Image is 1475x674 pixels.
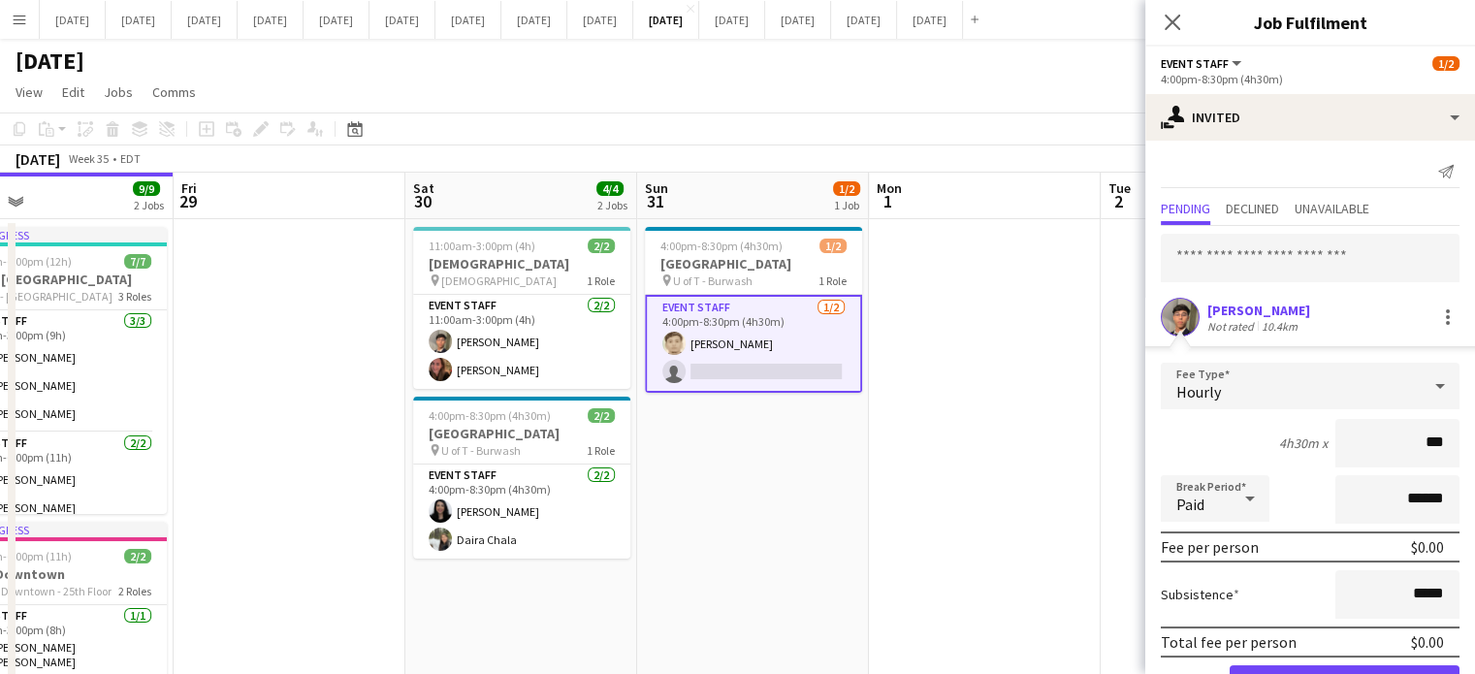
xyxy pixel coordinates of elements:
div: $0.00 [1411,537,1444,557]
h3: [DEMOGRAPHIC_DATA] [413,255,630,273]
button: [DATE] [633,1,699,39]
div: 4h30m x [1279,434,1328,452]
span: 2/2 [588,408,615,423]
span: 1/2 [819,239,847,253]
span: 30 [410,190,434,212]
div: 2 Jobs [597,198,627,212]
span: Edit [62,83,84,101]
h1: [DATE] [16,47,84,76]
app-job-card: 11:00am-3:00pm (4h)2/2[DEMOGRAPHIC_DATA] [DEMOGRAPHIC_DATA]1 RoleEvent Staff2/211:00am-3:00pm (4h... [413,227,630,389]
span: 9/9 [133,181,160,196]
span: U of T - Burwash [441,443,521,458]
button: [DATE] [699,1,765,39]
div: Total fee per person [1161,632,1297,652]
span: 7/7 [124,254,151,269]
span: Fri [181,179,197,197]
span: 3 Roles [118,289,151,304]
h3: Job Fulfilment [1145,10,1475,35]
div: 10.4km [1258,319,1301,334]
a: Comms [144,80,204,105]
app-card-role: Event Staff1/24:00pm-8:30pm (4h30m)[PERSON_NAME] [645,295,862,393]
app-job-card: 4:00pm-8:30pm (4h30m)1/2[GEOGRAPHIC_DATA] U of T - Burwash1 RoleEvent Staff1/24:00pm-8:30pm (4h30... [645,227,862,393]
span: 4/4 [596,181,624,196]
div: 4:00pm-8:30pm (4h30m) [1161,72,1459,86]
span: Week 35 [64,151,112,166]
button: [DATE] [238,1,304,39]
span: Jobs [104,83,133,101]
button: [DATE] [106,1,172,39]
span: 31 [642,190,668,212]
div: [DATE] [16,149,60,169]
span: Comms [152,83,196,101]
button: [DATE] [435,1,501,39]
span: Hourly [1176,382,1221,401]
button: Event Staff [1161,56,1244,71]
span: 2/2 [124,549,151,563]
app-card-role: Event Staff2/211:00am-3:00pm (4h)[PERSON_NAME][PERSON_NAME] [413,295,630,389]
button: [DATE] [501,1,567,39]
span: 1/2 [1432,56,1459,71]
app-card-role: Event Staff2/24:00pm-8:30pm (4h30m)[PERSON_NAME]Daira Chala [413,465,630,559]
div: EDT [120,151,141,166]
span: 1/2 [833,181,860,196]
span: Paid [1176,495,1204,514]
button: [DATE] [567,1,633,39]
button: [DATE] [40,1,106,39]
span: Unavailable [1295,202,1369,215]
span: 2 [1106,190,1131,212]
div: Invited [1145,94,1475,141]
button: [DATE] [897,1,963,39]
span: Sat [413,179,434,197]
button: [DATE] [172,1,238,39]
span: 2/2 [588,239,615,253]
div: $0.00 [1411,632,1444,652]
span: View [16,83,43,101]
div: [PERSON_NAME] [1207,302,1310,319]
button: [DATE] [831,1,897,39]
span: Tue [1108,179,1131,197]
span: 29 [178,190,197,212]
span: 1 Role [587,273,615,288]
a: View [8,80,50,105]
a: Jobs [96,80,141,105]
a: Edit [54,80,92,105]
span: 1 Role [587,443,615,458]
span: 1 Role [818,273,847,288]
h3: [GEOGRAPHIC_DATA] [645,255,862,273]
span: 1 [874,190,902,212]
span: Mon [877,179,902,197]
label: Subsistence [1161,586,1239,603]
span: 4:00pm-8:30pm (4h30m) [429,408,551,423]
span: 2 Roles [118,584,151,598]
h3: [GEOGRAPHIC_DATA] [413,425,630,442]
button: [DATE] [304,1,369,39]
app-job-card: 4:00pm-8:30pm (4h30m)2/2[GEOGRAPHIC_DATA] U of T - Burwash1 RoleEvent Staff2/24:00pm-8:30pm (4h30... [413,397,630,559]
span: U of T - Burwash [673,273,753,288]
span: Pending [1161,202,1210,215]
div: 2 Jobs [134,198,164,212]
span: 4:00pm-8:30pm (4h30m) [660,239,783,253]
div: Not rated [1207,319,1258,334]
span: 11:00am-3:00pm (4h) [429,239,535,253]
span: Declined [1226,202,1279,215]
button: [DATE] [765,1,831,39]
span: Event Staff [1161,56,1229,71]
button: [DATE] [369,1,435,39]
span: [DEMOGRAPHIC_DATA] [441,273,557,288]
div: Fee per person [1161,537,1259,557]
div: 1 Job [834,198,859,212]
span: Sun [645,179,668,197]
